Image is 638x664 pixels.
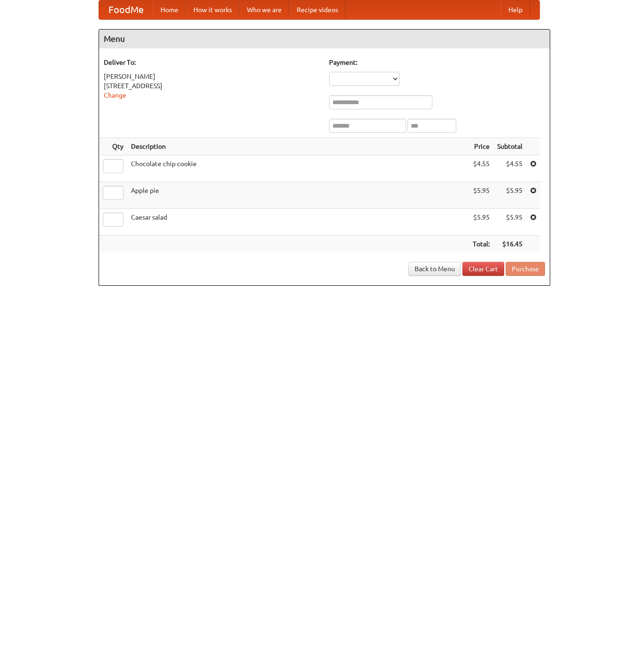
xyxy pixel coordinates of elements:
[99,0,153,19] a: FoodMe
[153,0,186,19] a: Home
[493,155,526,182] td: $4.55
[329,58,545,67] h5: Payment:
[469,138,493,155] th: Price
[493,236,526,253] th: $16.45
[462,262,504,276] a: Clear Cart
[104,72,320,81] div: [PERSON_NAME]
[186,0,239,19] a: How it works
[127,182,469,209] td: Apple pie
[104,92,126,99] a: Change
[493,138,526,155] th: Subtotal
[99,30,550,48] h4: Menu
[469,236,493,253] th: Total:
[127,138,469,155] th: Description
[469,155,493,182] td: $4.55
[127,155,469,182] td: Chocolate chip cookie
[493,209,526,236] td: $5.95
[501,0,530,19] a: Help
[104,81,320,91] div: [STREET_ADDRESS]
[239,0,289,19] a: Who we are
[493,182,526,209] td: $5.95
[408,262,461,276] a: Back to Menu
[99,138,127,155] th: Qty
[469,182,493,209] td: $5.95
[289,0,346,19] a: Recipe videos
[104,58,320,67] h5: Deliver To:
[469,209,493,236] td: $5.95
[506,262,545,276] button: Purchase
[127,209,469,236] td: Caesar salad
